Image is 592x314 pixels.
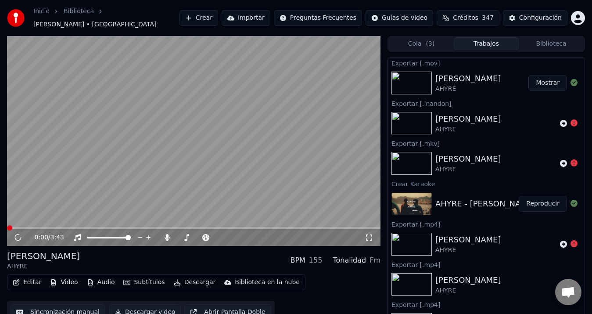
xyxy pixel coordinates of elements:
[453,14,478,22] span: Créditos
[388,138,585,148] div: Exportar [.mkv]
[290,255,305,266] div: BPM
[33,7,50,16] a: Inicio
[64,7,94,16] a: Biblioteca
[7,9,25,27] img: youka
[47,276,81,289] button: Video
[50,233,64,242] span: 3:43
[519,37,584,50] button: Biblioteca
[33,20,157,29] span: [PERSON_NAME] • [GEOGRAPHIC_DATA]
[120,276,168,289] button: Subtítulos
[519,196,567,212] button: Reproducir
[33,7,179,29] nav: breadcrumb
[528,75,567,91] button: Mostrar
[389,37,454,50] button: Cola
[388,98,585,108] div: Exportar [.inandon]
[435,246,501,255] div: AHYRE
[435,125,501,134] div: AHYRE
[309,255,323,266] div: 155
[435,274,501,286] div: [PERSON_NAME]
[426,40,434,48] span: ( 3 )
[435,113,501,125] div: [PERSON_NAME]
[366,10,433,26] button: Guías de video
[388,178,585,189] div: Crear Karaoke
[454,37,519,50] button: Trabajos
[333,255,366,266] div: Tonalidad
[388,299,585,310] div: Exportar [.mp4]
[519,14,562,22] div: Configuración
[9,276,45,289] button: Editar
[235,278,300,287] div: Biblioteca en la nube
[437,10,499,26] button: Créditos347
[388,219,585,229] div: Exportar [.mp4]
[435,85,501,94] div: AHYRE
[435,198,565,210] div: AHYRE - [PERSON_NAME]/ LETRA
[435,72,501,85] div: [PERSON_NAME]
[7,262,80,271] div: AHYRE
[170,276,219,289] button: Descargar
[370,255,380,266] div: Fm
[274,10,362,26] button: Preguntas Frecuentes
[555,279,581,305] a: Chat abierto
[388,58,585,68] div: Exportar [.mov]
[83,276,118,289] button: Audio
[222,10,270,26] button: Importar
[435,153,501,165] div: [PERSON_NAME]
[34,233,55,242] div: /
[435,165,501,174] div: AHYRE
[388,259,585,270] div: Exportar [.mp4]
[503,10,567,26] button: Configuración
[482,14,494,22] span: 347
[435,234,501,246] div: [PERSON_NAME]
[435,286,501,295] div: AHYRE
[179,10,218,26] button: Crear
[34,233,48,242] span: 0:00
[7,250,80,262] div: [PERSON_NAME]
